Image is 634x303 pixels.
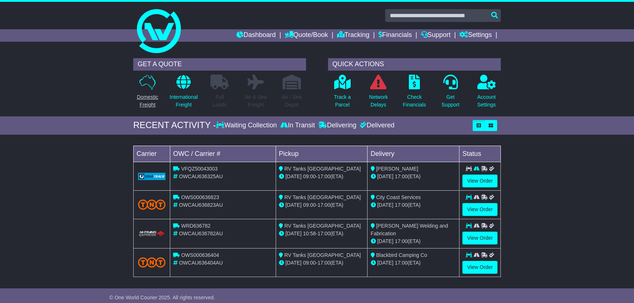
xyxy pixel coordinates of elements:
a: Support [421,29,451,42]
div: (ETA) [370,173,456,180]
a: Dashboard [236,29,276,42]
span: [DATE] [377,238,393,244]
a: Tracking [337,29,369,42]
span: 17:00 [395,173,407,179]
div: (ETA) [370,237,456,245]
span: 17:00 [395,260,407,266]
td: OWC / Carrier # [170,146,276,162]
a: Financials [378,29,412,42]
span: WRD636782 [181,223,210,229]
span: City Coast Services [376,194,421,200]
span: [DATE] [377,202,393,208]
img: HiTrans.png [138,231,165,237]
td: Carrier [134,146,170,162]
a: InternationalFreight [169,74,198,113]
td: Status [459,146,501,162]
img: TNT_Domestic.png [138,257,165,267]
span: 09:00 [303,173,316,179]
span: VFQZ50043003 [181,166,218,172]
a: View Order [462,203,497,216]
span: 09:00 [303,202,316,208]
div: Delivered [358,121,394,130]
a: View Order [462,261,497,274]
span: [DATE] [377,173,393,179]
div: - (ETA) [279,259,365,267]
p: Air / Sea Depot [282,93,302,109]
a: Settings [459,29,492,42]
span: OWS000636404 [181,252,219,258]
p: Air & Sea Freight [245,93,266,109]
a: View Order [462,175,497,187]
span: 17:00 [317,231,330,236]
span: 09:00 [303,260,316,266]
div: Waiting Collection [216,121,279,130]
span: 17:00 [317,173,330,179]
div: FROM OUR SUPPORT [133,292,501,303]
img: TNT_Domestic.png [138,199,165,209]
span: 10:58 [303,231,316,236]
div: QUICK ACTIONS [328,58,501,71]
span: 17:00 [317,202,330,208]
span: [DATE] [286,260,302,266]
div: - (ETA) [279,230,365,237]
span: Blackbird Camping Co [376,252,427,258]
div: RECENT ACTIVITY - [133,120,216,131]
div: GET A QUOTE [133,58,306,71]
p: Get Support [441,93,459,109]
td: Pickup [276,146,368,162]
span: 17:00 [395,238,407,244]
span: RV Tanks [GEOGRAPHIC_DATA] [284,194,361,200]
span: [PERSON_NAME] Welding and Fabrication [370,223,448,236]
p: Track a Parcel [334,93,351,109]
p: International Freight [169,93,198,109]
a: DomesticFreight [137,74,158,113]
span: 17:00 [317,260,330,266]
div: In Transit [279,121,317,130]
span: [PERSON_NAME] [376,166,418,172]
span: RV Tanks [GEOGRAPHIC_DATA] [284,252,361,258]
span: [DATE] [286,202,302,208]
div: Delivering [317,121,358,130]
span: RV Tanks [GEOGRAPHIC_DATA] [284,166,361,172]
td: Delivery [368,146,459,162]
span: OWCAU636325AU [179,173,223,179]
span: 17:00 [395,202,407,208]
span: © One World Courier 2025. All rights reserved. [109,295,215,300]
p: Domestic Freight [137,93,158,109]
span: OWS000636823 [181,194,219,200]
div: (ETA) [370,259,456,267]
a: Quote/Book [285,29,328,42]
span: [DATE] [377,260,393,266]
a: NetworkDelays [369,74,388,113]
a: View Order [462,232,497,244]
p: Account Settings [477,93,496,109]
img: GetCarrierServiceLogo [138,173,165,180]
span: [DATE] [286,231,302,236]
div: (ETA) [370,201,456,209]
div: - (ETA) [279,201,365,209]
span: OWCAU636404AU [179,260,223,266]
p: Full Loads [210,93,229,109]
span: OWCAU636782AU [179,231,223,236]
div: - (ETA) [279,173,365,180]
span: RV Tanks [GEOGRAPHIC_DATA] [284,223,361,229]
a: CheckFinancials [403,74,426,113]
span: [DATE] [286,173,302,179]
a: GetSupport [441,74,460,113]
a: AccountSettings [477,74,496,113]
p: Network Delays [369,93,388,109]
p: Check Financials [403,93,426,109]
a: Track aParcel [333,74,351,113]
span: OWCAU636823AU [179,202,223,208]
